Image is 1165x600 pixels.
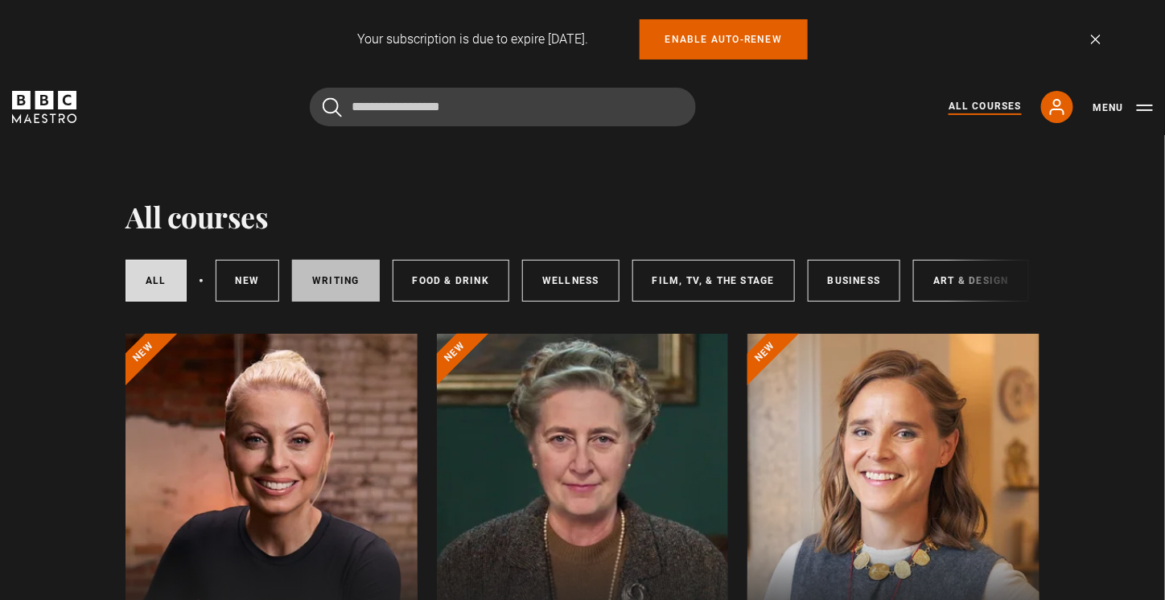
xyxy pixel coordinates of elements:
[216,260,280,302] a: New
[357,30,588,49] p: Your subscription is due to expire [DATE].
[292,260,379,302] a: Writing
[393,260,509,302] a: Food & Drink
[1093,100,1153,116] button: Toggle navigation
[323,97,342,117] button: Submit the search query
[808,260,901,302] a: Business
[126,199,269,233] h1: All courses
[12,91,76,123] svg: BBC Maestro
[913,260,1028,302] a: Art & Design
[949,99,1022,115] a: All Courses
[310,88,696,126] input: Search
[640,19,808,60] a: Enable auto-renew
[126,260,187,302] a: All
[522,260,620,302] a: Wellness
[632,260,795,302] a: Film, TV, & The Stage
